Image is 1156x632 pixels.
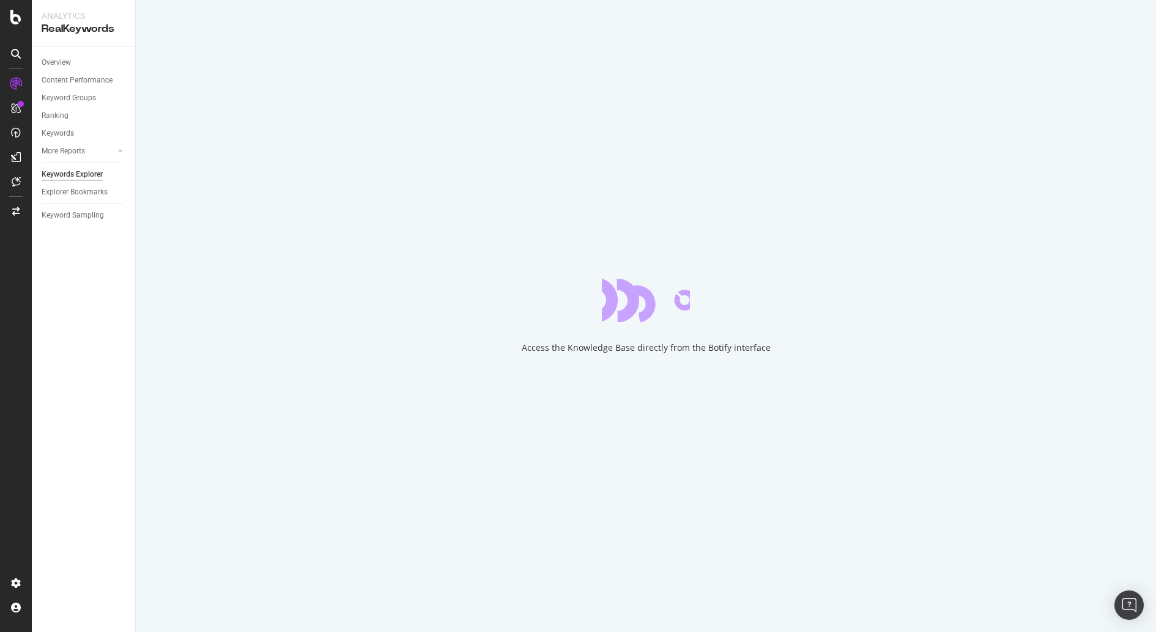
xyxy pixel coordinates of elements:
[42,127,74,140] div: Keywords
[42,168,127,181] a: Keywords Explorer
[42,22,125,36] div: RealKeywords
[42,56,71,69] div: Overview
[42,74,113,87] div: Content Performance
[42,92,96,105] div: Keyword Groups
[42,10,125,22] div: Analytics
[42,209,104,222] div: Keyword Sampling
[42,186,127,199] a: Explorer Bookmarks
[42,168,103,181] div: Keywords Explorer
[42,145,114,158] a: More Reports
[42,145,85,158] div: More Reports
[42,127,127,140] a: Keywords
[42,56,127,69] a: Overview
[42,92,127,105] a: Keyword Groups
[42,74,127,87] a: Content Performance
[602,278,690,322] div: animation
[42,209,127,222] a: Keyword Sampling
[42,109,69,122] div: Ranking
[1114,590,1144,620] div: Open Intercom Messenger
[42,186,108,199] div: Explorer Bookmarks
[42,109,127,122] a: Ranking
[522,342,771,354] div: Access the Knowledge Base directly from the Botify interface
